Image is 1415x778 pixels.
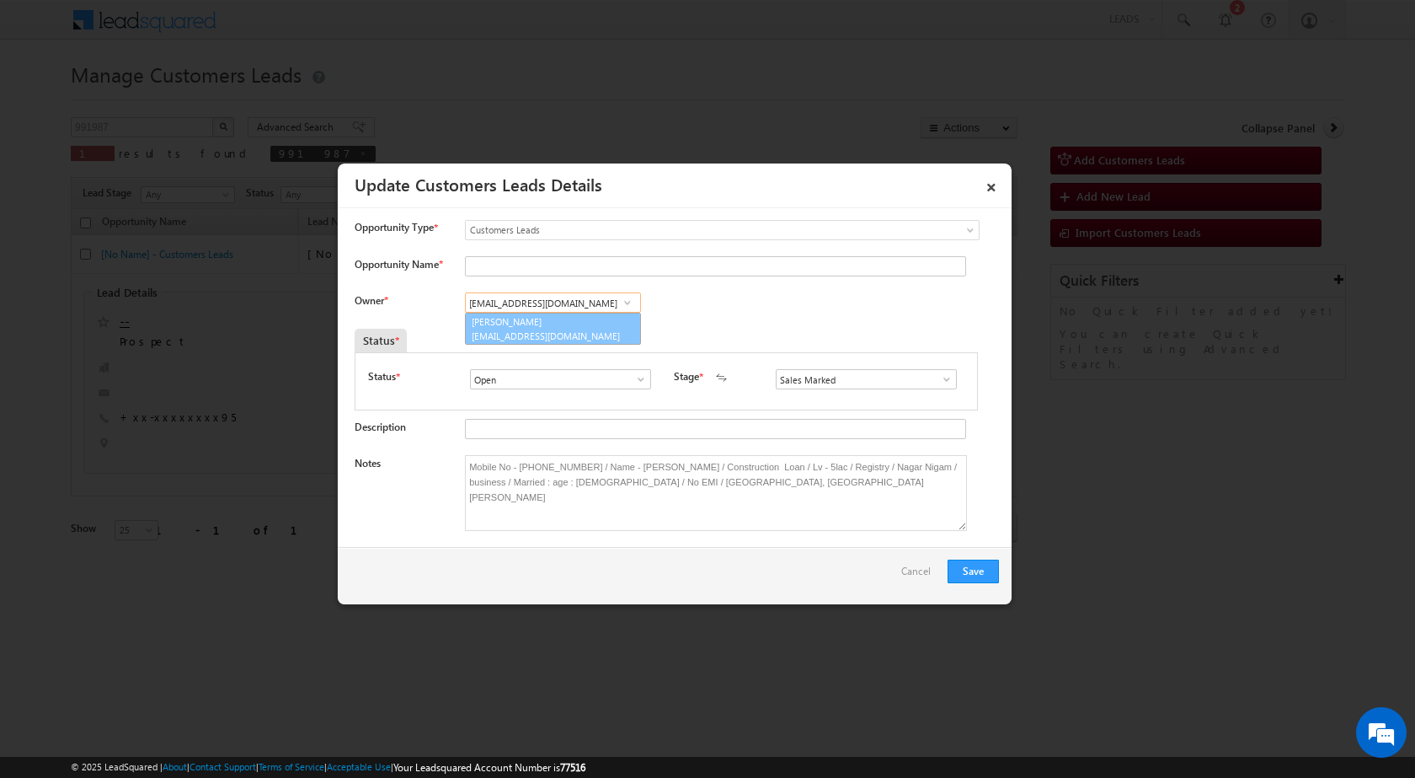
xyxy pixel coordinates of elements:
[355,220,434,235] span: Opportunity Type
[355,258,442,271] label: Opportunity Name
[932,371,953,388] a: Show All Items
[674,369,699,384] label: Stage
[393,761,585,774] span: Your Leadsquared Account Number is
[29,89,71,110] img: d_60004797649_company_0_60004797649
[560,761,585,774] span: 77516
[355,457,381,469] label: Notes
[465,292,641,313] input: Type to Search
[190,761,256,772] a: Contact Support
[327,761,391,772] a: Acceptable Use
[466,223,910,238] span: Customers Leads
[470,369,651,389] input: Type to Search
[465,220,980,240] a: Customers Leads
[22,156,307,505] textarea: Type your message and hit 'Enter'
[355,294,387,307] label: Owner
[355,329,407,352] div: Status
[71,759,585,775] span: © 2025 LeadSquared | | | | |
[617,294,638,311] a: Show All Items
[88,89,283,110] div: Chat with us now
[355,421,406,433] label: Description
[229,519,306,542] em: Start Chat
[465,313,641,345] a: [PERSON_NAME]
[948,560,999,583] button: Save
[901,560,939,592] a: Cancel
[626,371,647,388] a: Show All Items
[776,369,957,389] input: Type to Search
[977,169,1006,199] a: ×
[163,761,187,772] a: About
[368,369,396,384] label: Status
[276,8,317,49] div: Minimize live chat window
[472,330,623,342] span: [EMAIL_ADDRESS][DOMAIN_NAME]
[259,761,324,772] a: Terms of Service
[355,172,602,196] a: Update Customers Leads Details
